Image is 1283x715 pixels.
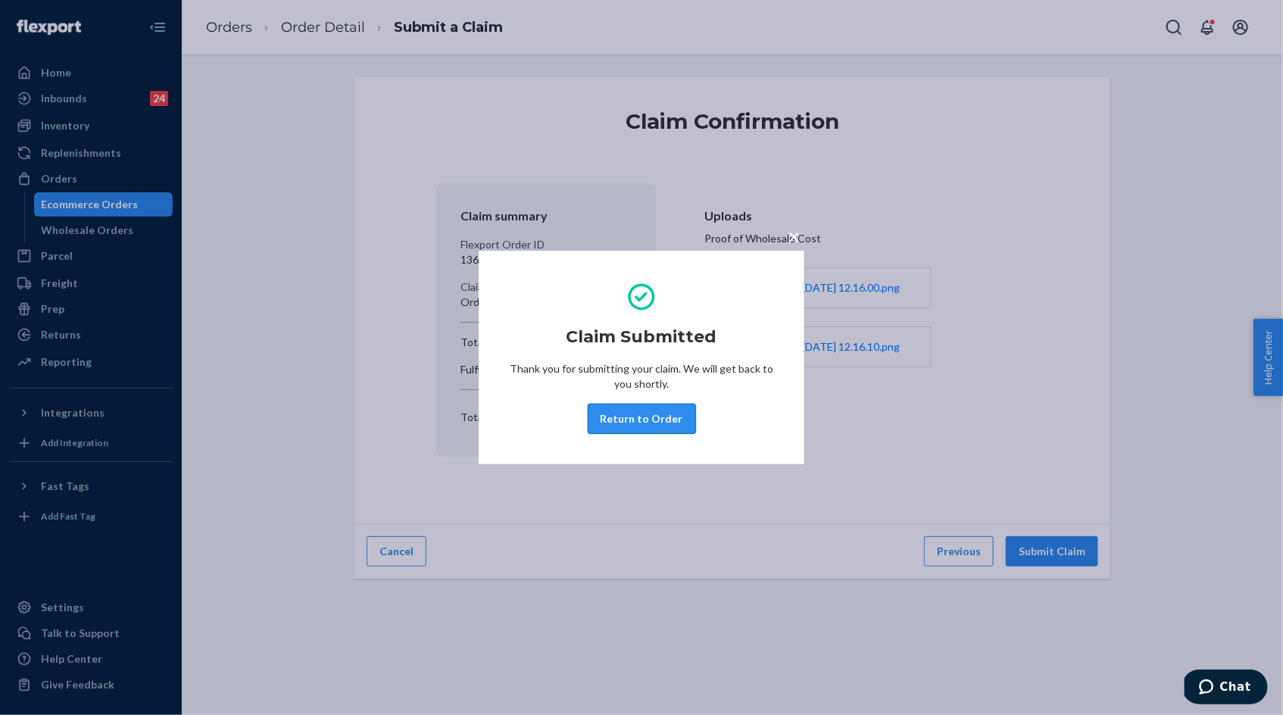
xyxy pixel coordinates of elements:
button: Return to Order [588,404,696,434]
span: × [788,223,800,249]
h2: Claim Submitted [567,325,717,349]
iframe: Opens a widget where you can chat to one of our agents [1185,670,1268,707]
p: Thank you for submitting your claim. We will get back to you shortly. [509,361,774,392]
